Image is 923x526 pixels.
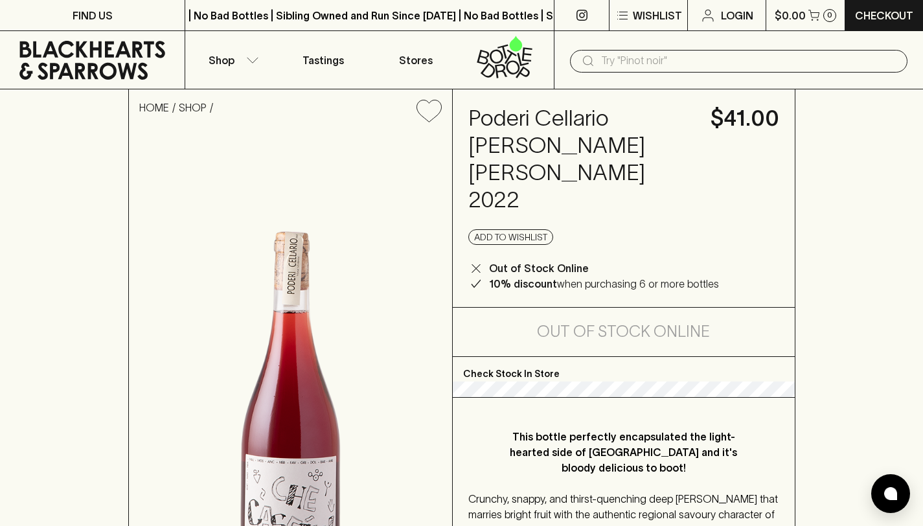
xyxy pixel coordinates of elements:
b: 10% discount [489,278,557,290]
h4: $41.00 [711,105,779,132]
p: This bottle perfectly encapsulated the light-hearted side of [GEOGRAPHIC_DATA] and it's bloody de... [494,429,753,475]
p: 0 [827,12,832,19]
a: SHOP [179,102,207,113]
img: bubble-icon [884,487,897,500]
p: Shop [209,52,234,68]
a: Tastings [277,31,369,89]
button: Shop [185,31,277,89]
p: Stores [399,52,433,68]
p: Wishlist [633,8,682,23]
h5: Out of Stock Online [537,321,710,342]
p: FIND US [73,8,113,23]
button: Add to wishlist [468,229,553,245]
p: Tastings [302,52,344,68]
p: Out of Stock Online [489,260,589,276]
p: Check Stock In Store [453,357,795,382]
a: Stores [370,31,462,89]
a: HOME [139,102,169,113]
button: Add to wishlist [411,95,447,128]
input: Try "Pinot noir" [601,51,897,71]
p: Checkout [855,8,913,23]
h4: Poderi Cellario [PERSON_NAME] [PERSON_NAME] 2022 [468,105,695,214]
p: Login [721,8,753,23]
p: when purchasing 6 or more bottles [489,276,719,292]
p: $0.00 [775,8,806,23]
